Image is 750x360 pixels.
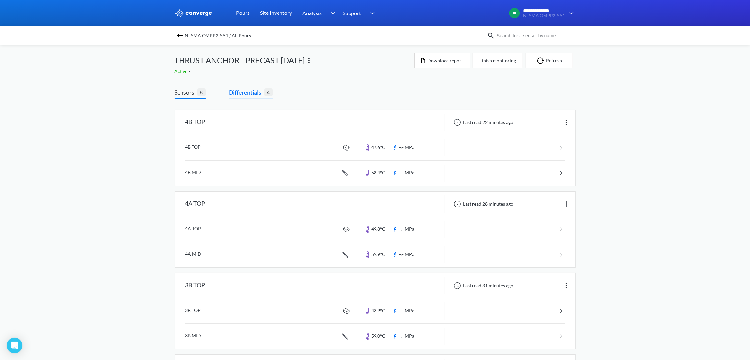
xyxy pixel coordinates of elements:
div: 4A TOP [185,195,205,213]
span: Active [175,68,189,74]
input: Search for a sensor by name [495,32,574,39]
img: more.svg [562,282,570,290]
div: Last read 22 minutes ago [450,118,516,126]
img: icon-file.svg [421,58,425,63]
span: Sensors [175,88,197,97]
button: Refresh [526,53,573,68]
img: downArrow.svg [326,9,337,17]
img: logo_ewhite.svg [175,9,213,17]
div: Last read 31 minutes ago [450,282,516,290]
img: icon-refresh.svg [537,57,546,64]
span: - [189,68,192,74]
span: THRUST ANCHOR - PRECAST [DATE] [175,54,305,66]
span: Analysis [303,9,322,17]
span: Differentials [229,88,264,97]
span: NESMA OMPP2-SA1 [523,13,565,18]
img: backspace.svg [176,32,184,39]
span: Support [343,9,361,17]
img: downArrow.svg [565,9,576,17]
img: icon-search.svg [487,32,495,39]
img: downArrow.svg [366,9,376,17]
img: more.svg [562,200,570,208]
button: Finish monitoring [473,53,523,68]
span: 8 [197,88,206,96]
img: more.svg [562,118,570,126]
span: NESMA OMPP2-SA1 / All Pours [185,31,251,40]
img: more.svg [305,57,313,64]
div: 3B TOP [185,277,205,294]
div: 4B TOP [185,114,205,131]
span: 4 [264,88,273,96]
div: Last read 28 minutes ago [450,200,516,208]
button: Download report [414,53,470,68]
div: Open Intercom Messenger [7,338,22,353]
